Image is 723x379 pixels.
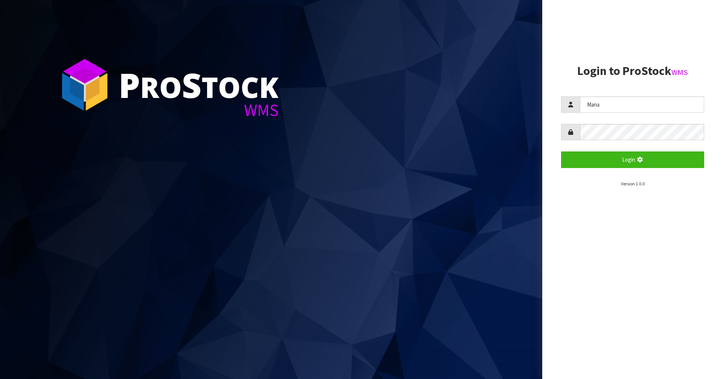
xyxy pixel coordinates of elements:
div: WMS [119,102,279,119]
img: ProStock Cube [56,57,113,113]
button: Login [561,151,704,168]
span: P [119,62,140,108]
small: Version 1.0.0 [621,181,645,186]
small: WMS [671,67,688,77]
div: ro tock [119,68,279,102]
h2: Login to ProStock [561,64,704,78]
input: Username [580,96,704,113]
span: S [182,62,201,108]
